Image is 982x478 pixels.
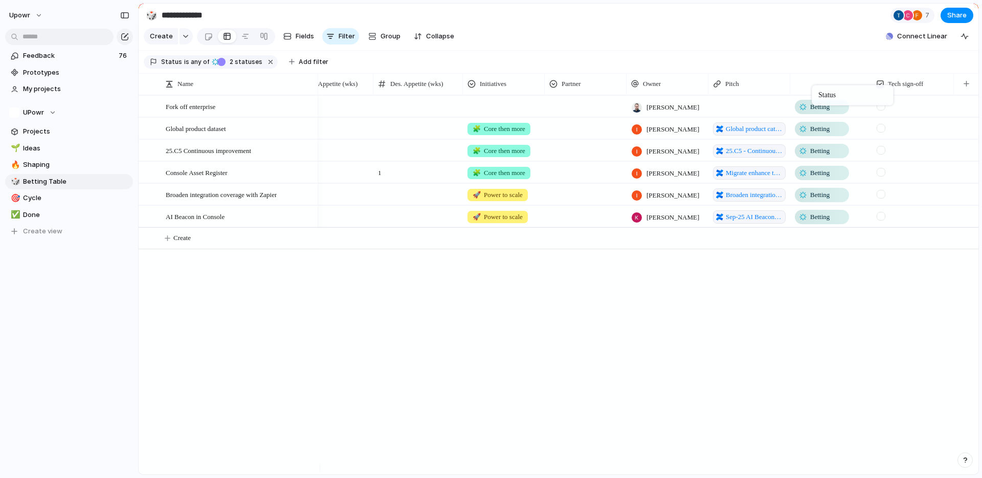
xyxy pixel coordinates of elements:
span: Core then more [473,146,525,156]
span: Create [150,31,173,41]
button: ✅ [9,210,19,220]
span: Status [161,57,182,67]
span: 🧩 [473,147,481,155]
span: Share [947,10,967,20]
span: [PERSON_NAME] [646,124,699,135]
a: ✅Done [5,207,133,223]
div: 🎲 [11,176,18,187]
span: Group [381,31,400,41]
span: 🚀 [473,191,481,199]
a: Feedback76 [5,48,133,63]
div: 🔥 [11,159,18,171]
span: Console Asset Register [166,166,228,178]
span: Prototypes [23,68,129,78]
a: 🌱Ideas [5,141,133,156]
span: upowr [9,10,30,20]
button: 🎯 [9,193,19,203]
a: Projects [5,124,133,139]
span: 🧩 [473,125,481,133]
span: Broaden integration coverage with Zapier [726,190,783,200]
button: Connect Linear [882,29,951,44]
a: My projects [5,81,133,97]
span: Initiatives [480,79,506,89]
span: Feedback [23,51,116,61]
span: Fields [296,31,314,41]
span: Betting Table [23,177,129,187]
button: Collapse [410,28,458,45]
span: 2 [227,58,235,66]
button: Create view [5,224,133,239]
span: Power to scale [473,190,523,200]
a: Broaden integration coverage with Zapier [713,188,786,202]
span: Power to scale [473,212,523,222]
span: Done [23,210,129,220]
span: Betting [810,102,830,112]
div: ✅ [11,209,18,221]
span: Dev. Appetite (wks) [304,79,358,89]
span: Pitch [725,79,739,89]
span: Fork off enterprise [166,100,215,112]
div: 🌱 [11,142,18,154]
span: Global product dataset [166,122,226,134]
span: Cycle [23,193,129,203]
button: Group [363,28,406,45]
a: 🎲Betting Table [5,174,133,189]
div: 🎲 [146,8,157,22]
span: 25.C5 Continuous improvement [166,144,251,156]
a: 🔥Shaping [5,157,133,172]
span: Partner [562,79,581,89]
span: Core then more [473,168,525,178]
span: Betting [810,212,830,222]
span: Betting [810,168,830,178]
span: Betting [810,124,830,134]
span: Create view [23,226,62,236]
button: Add filter [283,55,334,69]
button: 🔥 [9,160,19,170]
span: [PERSON_NAME] [646,168,699,179]
span: Connect Linear [897,31,947,41]
span: My projects [23,84,129,94]
span: Name [177,79,193,89]
button: 2 statuses [210,56,264,68]
span: Add filter [299,57,328,67]
span: Migrate enhance the Asset Register [726,168,783,178]
span: Owner [643,79,661,89]
a: Migrate enhance the Asset Register [713,166,786,180]
span: UPowr [23,107,44,118]
span: Global product catalogue dataset [726,124,783,134]
span: [PERSON_NAME] [646,146,699,157]
button: Fields [279,28,318,45]
span: Broaden integration coverage with Zapier [166,188,277,200]
span: Core then more [473,124,525,134]
span: Ideas [23,143,129,154]
span: 🧩 [473,169,481,177]
span: [PERSON_NAME] [646,190,699,201]
button: UPowr [5,105,133,120]
span: 2 [288,162,373,178]
span: 76 [119,51,129,61]
span: [PERSON_NAME] [646,212,699,223]
button: 🎲 [9,177,19,187]
a: Prototypes [5,65,133,80]
span: [PERSON_NAME] [646,102,699,113]
a: Global product catalogue dataset [713,122,786,136]
span: 25.C5 - Continuous improvement pitch items [726,146,783,156]
button: Create [144,28,178,45]
span: Create [173,233,191,243]
span: 4 [288,118,373,134]
span: Tech sign-off [888,79,923,89]
span: Sep-25 AI Beacon inside Console to improve Customer Self-Service Feedback pitch [726,212,783,222]
button: 🎲 [143,7,160,24]
div: 🎯 [11,192,18,204]
div: 🎯Cycle [5,190,133,206]
button: upowr [5,7,48,24]
button: Filter [322,28,359,45]
span: Betting [810,146,830,156]
button: 🌱 [9,143,19,154]
div: Status [818,91,887,99]
span: Betting [810,190,830,200]
span: Filter [339,31,355,41]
